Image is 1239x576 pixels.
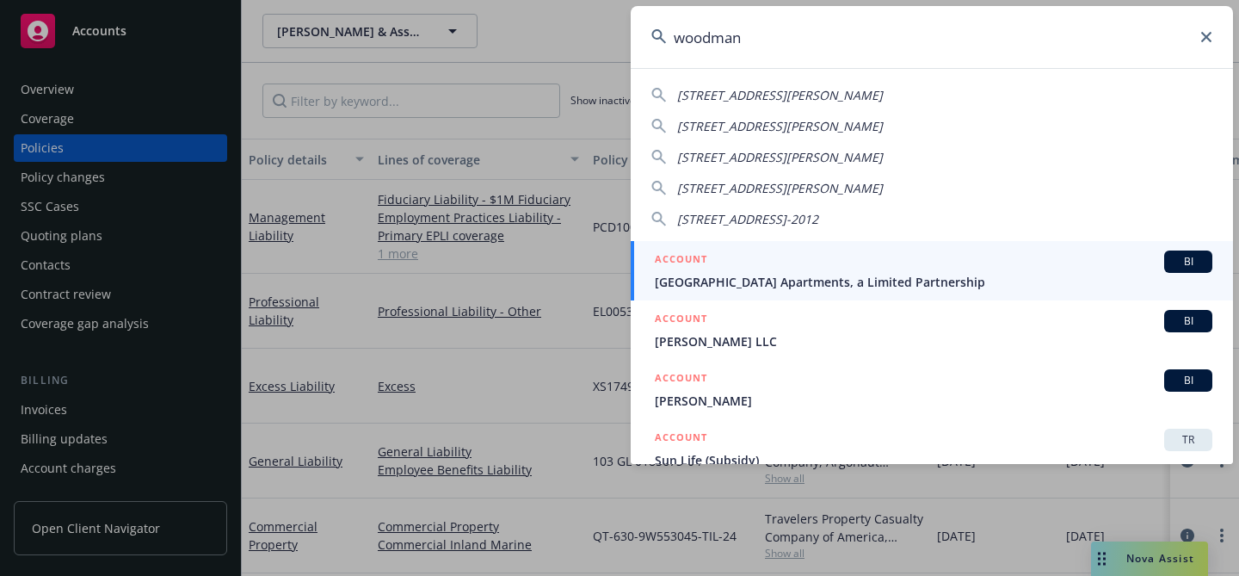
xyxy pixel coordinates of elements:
[631,419,1233,479] a: ACCOUNTTRSun Life (Subsidy)
[677,180,883,196] span: [STREET_ADDRESS][PERSON_NAME]
[1171,254,1205,269] span: BI
[631,241,1233,300] a: ACCOUNTBI[GEOGRAPHIC_DATA] Apartments, a Limited Partnership
[655,451,1212,469] span: Sun Life (Subsidy)
[631,300,1233,360] a: ACCOUNTBI[PERSON_NAME] LLC
[655,369,707,390] h5: ACCOUNT
[655,392,1212,410] span: [PERSON_NAME]
[655,273,1212,291] span: [GEOGRAPHIC_DATA] Apartments, a Limited Partnership
[677,87,883,103] span: [STREET_ADDRESS][PERSON_NAME]
[1171,313,1205,329] span: BI
[655,251,707,271] h5: ACCOUNT
[677,149,883,165] span: [STREET_ADDRESS][PERSON_NAME]
[677,211,818,227] span: [STREET_ADDRESS]-2012
[631,6,1233,68] input: Search...
[655,310,707,331] h5: ACCOUNT
[677,118,883,134] span: [STREET_ADDRESS][PERSON_NAME]
[655,332,1212,350] span: [PERSON_NAME] LLC
[655,429,707,449] h5: ACCOUNT
[631,360,1233,419] a: ACCOUNTBI[PERSON_NAME]
[1171,373,1205,388] span: BI
[1171,432,1205,448] span: TR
